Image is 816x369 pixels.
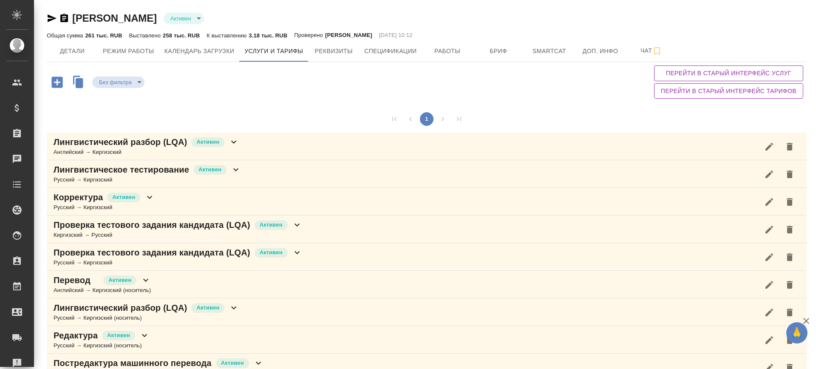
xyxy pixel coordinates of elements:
div: ПереводАктивенАнглийский → Киргизский (носитель) [47,271,807,298]
div: РедактураАктивенРусский → Киргизский (носитель) [47,326,807,354]
div: Киргизский → Русский [54,231,302,239]
button: Редактировать услугу [759,136,779,157]
div: Активен [164,13,204,24]
div: Проверка тестового задания кандидата (LQA)АктивенРусский → Киргизский [47,243,807,271]
button: Без фильтра [96,79,134,86]
span: Режим работы [103,46,154,57]
span: 🙏 [790,324,804,342]
button: Перейти в старый интерфейс тарифов [654,83,803,99]
p: Активен [107,331,130,340]
button: Удалить услугу [779,136,800,157]
span: Перейти в старый интерфейс услуг [661,68,796,79]
p: Перевод [54,274,99,286]
button: Удалить услугу [779,164,800,184]
p: Лингвистический разбор (LQA) [54,136,187,148]
button: Редактировать услугу [759,330,779,350]
a: [PERSON_NAME] [72,12,157,24]
button: Редактировать услугу [759,247,779,267]
span: Реквизиты [313,46,354,57]
p: Постредактура машинного перевода [54,357,212,369]
button: Удалить услугу [779,247,800,267]
span: Smartcat [529,46,570,57]
p: Активен [221,359,244,367]
p: Корректура [54,191,103,203]
p: Проверка тестового задания кандидата (LQA) [54,219,250,231]
button: 🙏 [786,322,807,343]
div: Лингвистический разбор (LQA)АктивенАнглийский → Киргизский [47,133,807,160]
button: Удалить услугу [779,302,800,323]
nav: pagination navigation [386,112,467,126]
p: 261 тыс. RUB [85,32,122,39]
p: 3.18 тыс. RUB [249,32,287,39]
p: Активен [196,138,219,146]
button: Добавить услугу [45,74,69,91]
div: Английский → Киргизский [54,148,239,156]
div: Русский → Киргизский [54,258,302,267]
button: Редактировать услугу [759,192,779,212]
button: Скопировать ссылку для ЯМессенджера [47,13,57,23]
button: Редактировать услугу [759,219,779,240]
p: Активен [260,221,283,229]
button: Скопировать ссылку [59,13,69,23]
p: Активен [198,165,221,174]
button: Удалить услугу [779,275,800,295]
span: Чат [631,45,672,56]
p: Лингвистическое тестирование [54,164,189,176]
div: Русский → Киргизский [54,203,155,212]
button: Удалить услугу [779,192,800,212]
p: К выставлению [207,32,249,39]
div: Активен [92,77,144,88]
div: Русский → Киргизский (носитель) [54,314,239,322]
button: Скопировать услуги другого исполнителя [69,74,92,93]
div: Проверка тестового задания кандидата (LQA)АктивенКиргизский → Русский [47,216,807,243]
p: Активен [260,248,283,257]
p: 258 тыс. RUB [163,32,200,39]
button: Редактировать услугу [759,275,779,295]
p: Выставлено [129,32,163,39]
button: Активен [168,15,194,22]
button: Удалить услугу [779,219,800,240]
p: Редактура [54,329,98,341]
button: Редактировать услугу [759,164,779,184]
span: Перейти в старый интерфейс тарифов [661,86,796,97]
div: Лингвистическое тестированиеАктивенРусский → Киргизский [47,160,807,188]
div: Русский → Киргизский (носитель) [54,341,150,350]
button: Редактировать услугу [759,302,779,323]
div: Английский → Киргизский (носитель) [54,286,151,295]
p: Проверка тестового задания кандидата (LQA) [54,247,250,258]
span: Спецификации [364,46,416,57]
p: [DATE] 10:12 [379,31,413,40]
span: Доп. инфо [580,46,621,57]
button: Перейти в старый интерфейс услуг [654,65,803,81]
span: Услуги и тарифы [244,46,303,57]
p: Активен [112,193,135,202]
div: КорректураАктивенРусский → Киргизский [47,188,807,216]
p: Активен [196,304,219,312]
p: Активен [108,276,131,284]
span: Календарь загрузки [164,46,235,57]
p: Общая сумма [47,32,85,39]
div: Лингвистический разбор (LQA)АктивенРусский → Киргизский (носитель) [47,298,807,326]
span: Работы [427,46,468,57]
button: Удалить услугу [779,330,800,350]
span: Детали [52,46,93,57]
span: Бриф [478,46,519,57]
p: [PERSON_NAME] [325,31,372,40]
div: Русский → Киргизский [54,176,241,184]
p: Проверено [294,31,325,40]
p: Лингвистический разбор (LQA) [54,302,187,314]
svg: Подписаться [652,46,662,56]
